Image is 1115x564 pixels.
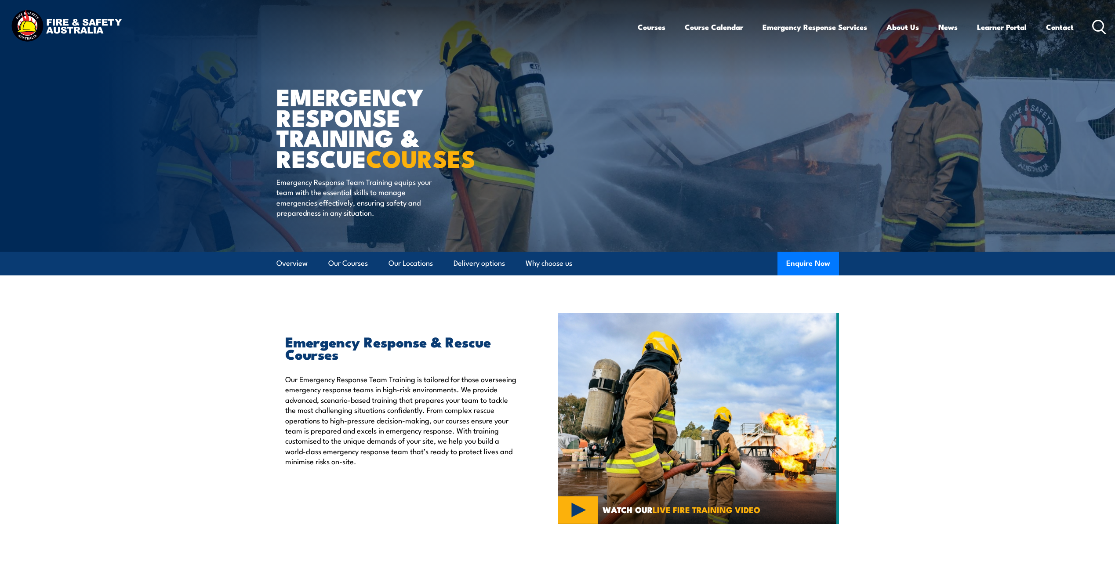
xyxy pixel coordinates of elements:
a: Contact [1046,15,1074,39]
a: Emergency Response Services [763,15,867,39]
a: Delivery options [454,252,505,275]
h1: Emergency Response Training & Rescue [276,86,494,168]
span: WATCH OUR [603,506,760,513]
a: Overview [276,252,308,275]
a: Courses [638,15,665,39]
a: Why choose us [526,252,572,275]
p: Our Emergency Response Team Training is tailored for those overseeing emergency response teams in... [285,374,517,466]
p: Emergency Response Team Training equips your team with the essential skills to manage emergencies... [276,177,437,218]
button: Enquire Now [777,252,839,275]
a: Our Courses [328,252,368,275]
strong: LIVE FIRE TRAINING VIDEO [653,503,760,516]
a: News [938,15,958,39]
h2: Emergency Response & Rescue Courses [285,335,517,360]
a: About Us [886,15,919,39]
a: Learner Portal [977,15,1027,39]
a: Course Calendar [685,15,743,39]
strong: COURSES [366,139,476,176]
a: Our Locations [389,252,433,275]
img: Emergency Response Team Training Australia [558,313,839,524]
